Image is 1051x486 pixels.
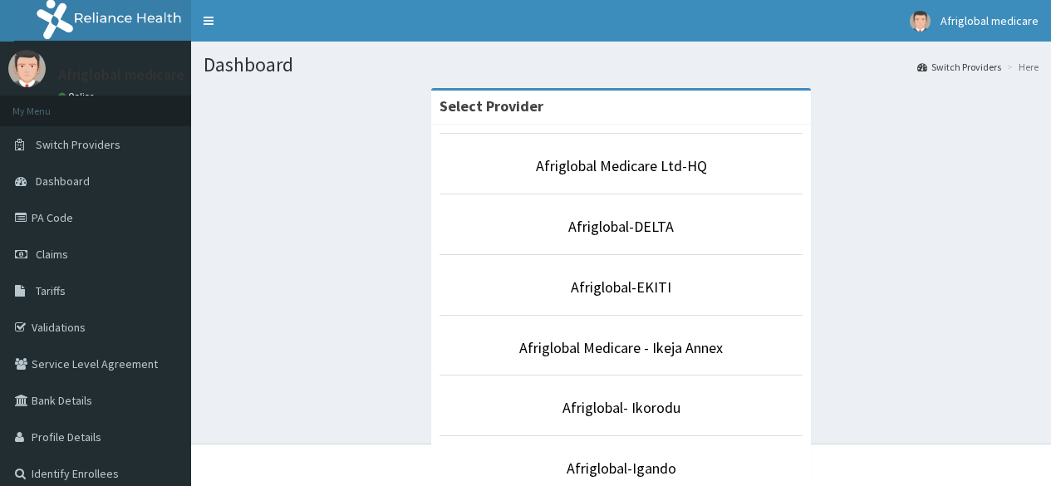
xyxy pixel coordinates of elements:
[440,96,543,115] strong: Select Provider
[562,398,680,417] a: Afriglobal- Ikorodu
[36,174,90,189] span: Dashboard
[1003,60,1039,74] li: Here
[519,338,723,357] a: Afriglobal Medicare - Ikeja Annex
[940,13,1039,28] span: Afriglobal medicare
[567,459,676,478] a: Afriglobal-Igando
[571,277,671,297] a: Afriglobal-EKITI
[36,283,66,298] span: Tariffs
[58,67,184,82] p: Afriglobal medicare
[917,60,1001,74] a: Switch Providers
[536,156,707,175] a: Afriglobal Medicare Ltd-HQ
[204,54,1039,76] h1: Dashboard
[910,11,931,32] img: User Image
[36,137,120,152] span: Switch Providers
[8,50,46,87] img: User Image
[36,247,68,262] span: Claims
[58,91,98,102] a: Online
[568,217,674,236] a: Afriglobal-DELTA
